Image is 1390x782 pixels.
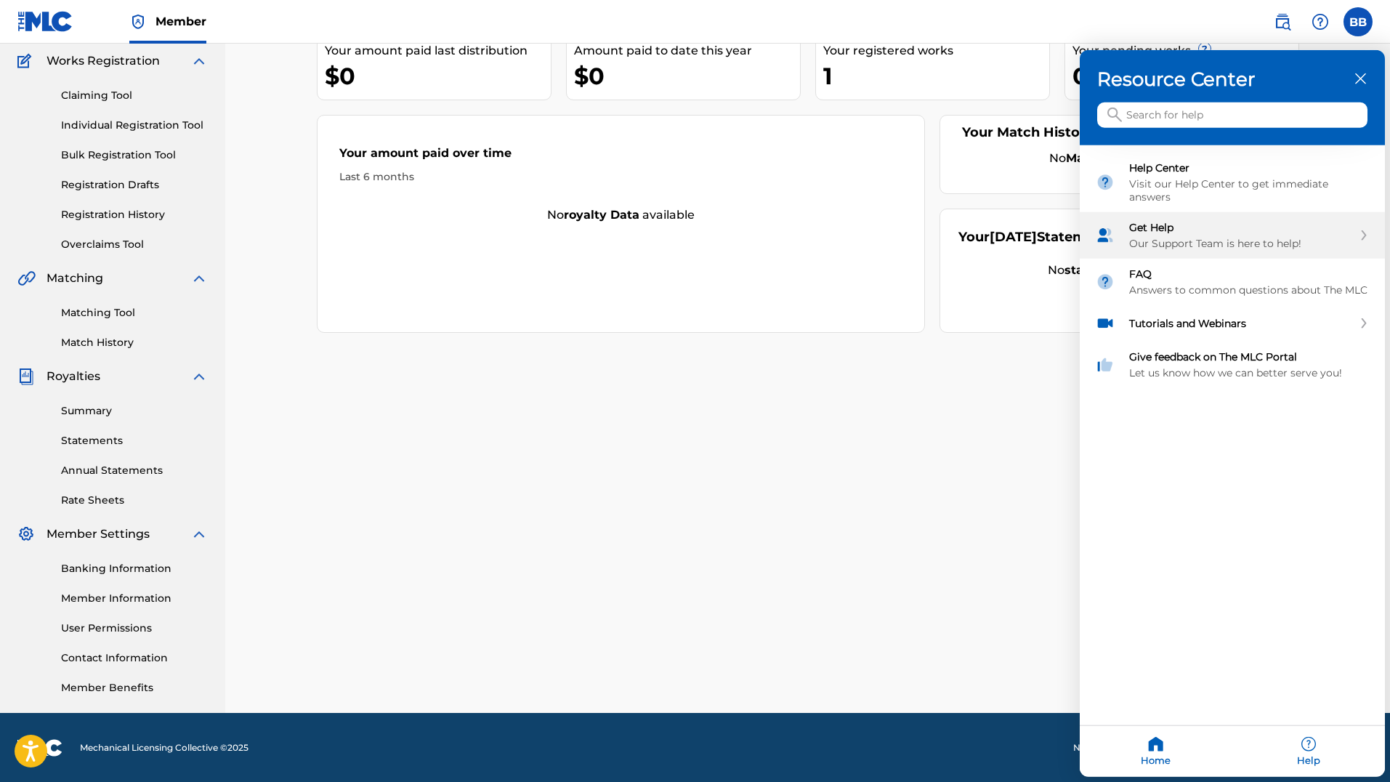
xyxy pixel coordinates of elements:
div: close resource center [1354,72,1367,86]
div: Resource center home modules [1080,145,1385,388]
div: Get Help [1080,212,1385,259]
div: Help Center [1080,153,1385,212]
div: Give feedback on The MLC Portal [1080,342,1385,388]
svg: icon [1107,108,1122,122]
h3: Resource Center [1097,68,1367,91]
img: module icon [1096,355,1115,374]
div: Home [1080,726,1232,777]
img: module icon [1096,273,1115,291]
div: Visit our Help Center to get immediate answers [1129,177,1369,203]
div: FAQ [1080,259,1385,305]
div: Answers to common questions about The MLC [1129,283,1369,297]
div: entering resource center home [1080,145,1385,388]
img: module icon [1096,226,1115,245]
div: Help [1232,726,1385,777]
div: Tutorials and Webinars [1129,317,1353,330]
div: Help Center [1129,161,1369,174]
input: Search for help [1097,102,1367,128]
div: Give feedback on The MLC Portal [1129,350,1369,363]
svg: expand [1359,230,1368,241]
img: module icon [1096,173,1115,192]
svg: expand [1359,318,1368,328]
div: Let us know how we can better serve you! [1129,366,1369,379]
img: module icon [1096,314,1115,333]
div: Get Help [1129,221,1353,234]
div: Our Support Team is here to help! [1129,237,1353,250]
div: FAQ [1129,267,1369,281]
div: Tutorials and Webinars [1080,305,1385,342]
